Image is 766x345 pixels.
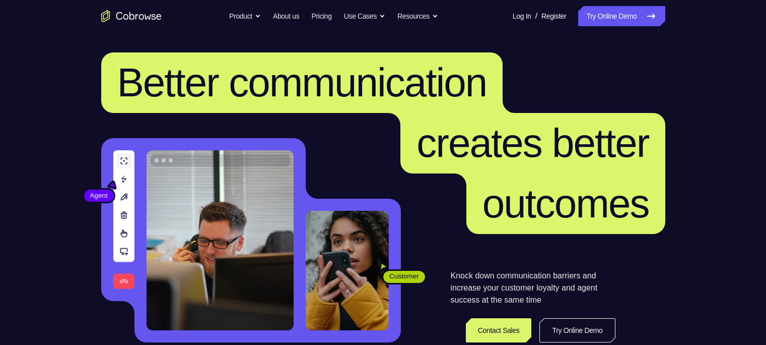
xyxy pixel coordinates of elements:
[451,270,615,306] p: Knock down communication barriers and increase your customer loyalty and agent success at the sam...
[117,60,487,105] span: Better communication
[482,181,649,226] span: outcomes
[539,318,615,342] a: Try Online Demo
[535,10,537,22] span: /
[311,6,331,26] a: Pricing
[466,318,532,342] a: Contact Sales
[101,10,162,22] a: Go to the home page
[578,6,665,26] a: Try Online Demo
[397,6,438,26] button: Resources
[416,121,649,165] span: creates better
[513,6,531,26] a: Log In
[273,6,299,26] a: About us
[147,150,294,330] img: A customer support agent talking on the phone
[541,6,566,26] a: Register
[229,6,261,26] button: Product
[306,211,389,330] img: A customer holding their phone
[344,6,385,26] button: Use Cases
